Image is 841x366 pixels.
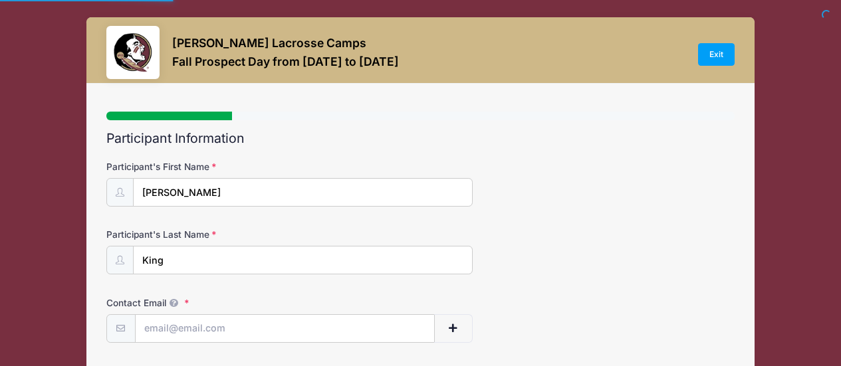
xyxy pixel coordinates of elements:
[106,228,316,241] label: Participant's Last Name
[133,246,473,274] input: Participant's Last Name
[172,36,399,50] h3: [PERSON_NAME] Lacrosse Camps
[133,178,473,207] input: Participant's First Name
[172,54,399,68] h3: Fall Prospect Day from [DATE] to [DATE]
[166,298,182,308] span: We will send confirmations, payment reminders, and custom email messages to each address listed. ...
[106,296,316,310] label: Contact Email
[106,131,735,146] h2: Participant Information
[698,43,735,66] a: Exit
[135,314,435,343] input: email@email.com
[106,160,316,173] label: Participant's First Name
